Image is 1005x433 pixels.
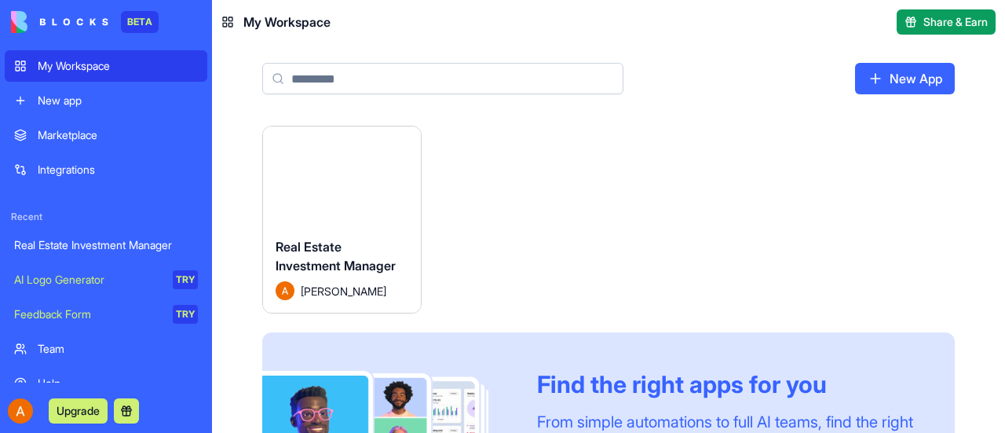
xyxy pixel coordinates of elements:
div: Team [38,341,198,357]
strong: You will be notified here and by email [31,201,228,230]
div: TRY [173,305,198,324]
p: [PERSON_NAME] will pick this up soon [16,134,298,150]
div: BETA [121,11,159,33]
div: Feedback Form [14,306,162,322]
strong: Title [16,384,43,397]
div: AI Logo Generator [14,272,162,288]
strong: Ticket ID [16,332,70,345]
span: Share & Earn [923,14,988,30]
div: Find the right apps for you [537,370,917,398]
a: Real Estate Investment Manager [5,229,207,261]
p: #36793730 [16,347,298,364]
div: Integrations [38,162,198,178]
a: Team [5,333,207,365]
img: logo [11,11,108,33]
a: AI Logo GeneratorTRY [5,264,207,295]
a: Integrations [5,154,207,185]
span: [PERSON_NAME] [301,283,386,299]
span: My Workspace [243,13,331,31]
div: Close [276,7,304,35]
div: Submitted • 12h ago [16,114,298,130]
span: Real Estate Investment Manager [276,239,396,273]
h1: לא הכל חלק בחיים [93,8,224,35]
a: Help [5,368,207,399]
div: My Workspace [38,58,198,74]
img: Avatar [276,281,294,300]
div: New app [38,93,198,108]
a: My Workspace [5,50,207,82]
button: Share & Earn [897,9,996,35]
div: Marketplace [38,127,198,143]
div: Help [38,376,198,391]
a: Marketplace [5,119,207,151]
span: Recent [5,211,207,223]
a: New App [855,63,955,94]
a: BETA [11,11,159,33]
p: [EMAIL_ADDRESS][DOMAIN_NAME] [31,233,264,249]
a: Feedback FormTRY [5,299,207,330]
p: לא הכל חלק בחיים [16,399,298,416]
p: Tickets [16,295,298,312]
div: TRY [173,270,198,289]
a: Real Estate Investment ManagerAvatar[PERSON_NAME] [262,126,422,314]
button: go back [10,6,40,36]
a: Upgrade [49,402,108,418]
div: Real Estate Investment Manager [14,237,198,253]
a: New app [5,85,207,116]
img: ACg8ocK6yiNEbkF9Pv4roYnkAOki2sZYQrW7UaVyEV6GmURZ_rD7Bw=s96-c [8,398,33,424]
button: Upgrade [49,398,108,424]
strong: Ticket Type [16,281,86,293]
img: Profile image for Shelly [132,56,182,106]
